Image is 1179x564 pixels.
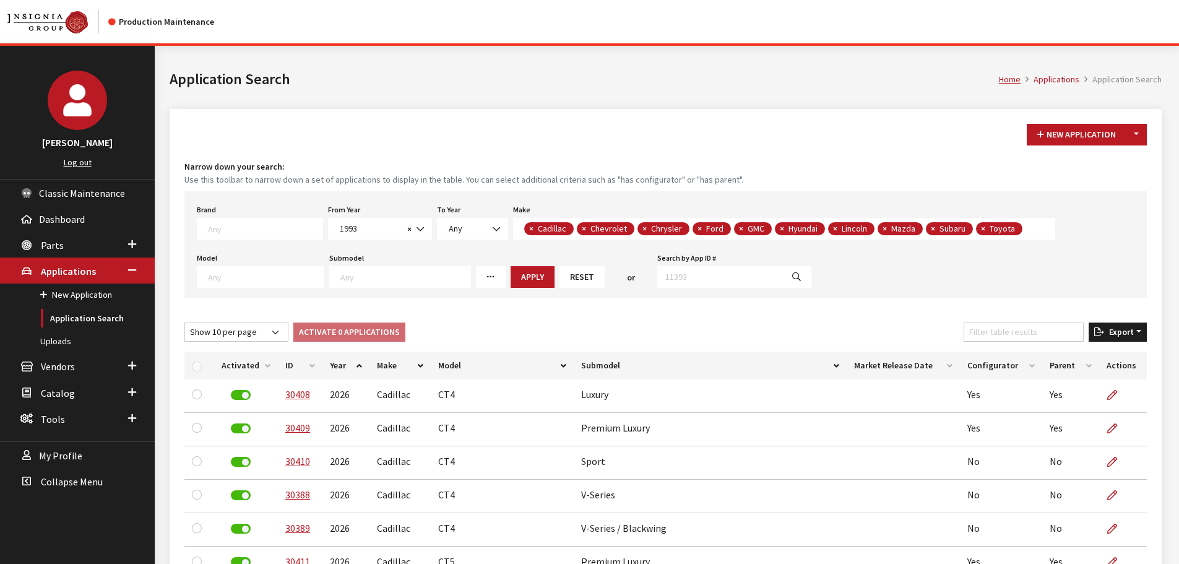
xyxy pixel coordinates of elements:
[1079,73,1162,86] li: Application Search
[529,223,533,234] span: ×
[214,352,278,380] th: Activated: activate to sort column ascending
[41,265,96,277] span: Applications
[369,480,431,513] td: Cadillac
[1042,380,1099,413] td: Yes
[582,223,586,234] span: ×
[657,266,782,288] input: 11393
[650,223,685,234] span: Chrysler
[231,390,251,400] label: Deactivate Application
[41,387,75,399] span: Catalog
[431,380,574,413] td: CT4
[705,223,727,234] span: Ford
[1042,413,1099,446] td: Yes
[329,253,364,264] label: Submodel
[574,480,847,513] td: V-Series
[559,266,605,288] button: Reset
[431,352,574,380] th: Model: activate to sort column ascending
[285,522,310,534] a: 30389
[775,222,825,235] li: Hyundai
[976,222,1022,235] li: Toyota
[642,223,647,234] span: ×
[445,222,500,235] span: Any
[369,380,431,413] td: Cadillac
[208,223,322,234] textarea: Search
[1107,446,1128,477] a: Edit Application
[322,413,369,446] td: 2026
[1107,380,1128,410] a: Edit Application
[41,413,65,425] span: Tools
[574,446,847,480] td: Sport
[1042,446,1099,480] td: No
[431,413,574,446] td: CT4
[322,513,369,547] td: 2026
[574,352,847,380] th: Submodel: activate to sort column ascending
[574,413,847,446] td: Premium Luxury
[431,446,574,480] td: CT4
[170,68,999,90] h1: Application Search
[449,223,462,234] span: Any
[1027,124,1126,145] button: New Application
[404,222,412,236] button: Remove all items
[960,480,1042,513] td: No
[1089,323,1147,342] button: Export
[840,223,870,234] span: Lincoln
[981,223,985,234] span: ×
[1099,352,1147,380] th: Actions
[780,223,784,234] span: ×
[431,513,574,547] td: CT4
[524,222,537,235] button: Remove item
[589,223,630,234] span: Chevrolet
[197,204,216,215] label: Brand
[208,271,324,282] textarea: Search
[938,223,969,234] span: Subaru
[1021,73,1079,86] li: Applications
[883,223,887,234] span: ×
[407,223,412,235] span: ×
[537,223,569,234] span: Cadillac
[833,223,837,234] span: ×
[369,513,431,547] td: Cadillac
[1104,326,1134,337] span: Export
[39,449,82,462] span: My Profile
[964,323,1084,342] input: Filter table results
[41,475,103,488] span: Collapse Menu
[12,135,142,150] h3: [PERSON_NAME]
[926,222,938,235] button: Remove item
[960,352,1042,380] th: Configurator: activate to sort column ascending
[41,361,75,373] span: Vendors
[39,213,85,225] span: Dashboard
[1107,513,1128,544] a: Edit Application
[775,222,787,235] button: Remove item
[322,380,369,413] td: 2026
[739,223,743,234] span: ×
[637,222,650,235] button: Remove item
[697,223,702,234] span: ×
[627,271,635,284] span: or
[787,223,821,234] span: Hyundai
[1107,413,1128,444] a: Edit Application
[524,222,574,235] li: Cadillac
[184,173,1147,186] small: Use this toolbar to narrow down a set of applications to display in the table. You can select add...
[1107,480,1128,511] a: Edit Application
[48,71,107,130] img: Cheyenne Dorton
[369,446,431,480] td: Cadillac
[336,222,404,235] span: 1993
[828,222,840,235] button: Remove item
[64,157,92,168] a: Log out
[7,11,88,33] img: Catalog Maintenance
[39,187,125,199] span: Classic Maintenance
[328,204,360,215] label: From Year
[437,204,460,215] label: To Year
[108,15,214,28] div: Production Maintenance
[322,446,369,480] td: 2026
[960,513,1042,547] td: No
[369,352,431,380] th: Make: activate to sort column ascending
[574,513,847,547] td: V-Series / Blackwing
[657,253,716,264] label: Search by App ID #
[231,524,251,534] label: Deactivate Application
[988,223,1018,234] span: Toyota
[285,455,310,467] a: 30410
[828,222,875,235] li: Lincoln
[278,352,322,380] th: ID: activate to sort column ascending
[513,204,530,215] label: Make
